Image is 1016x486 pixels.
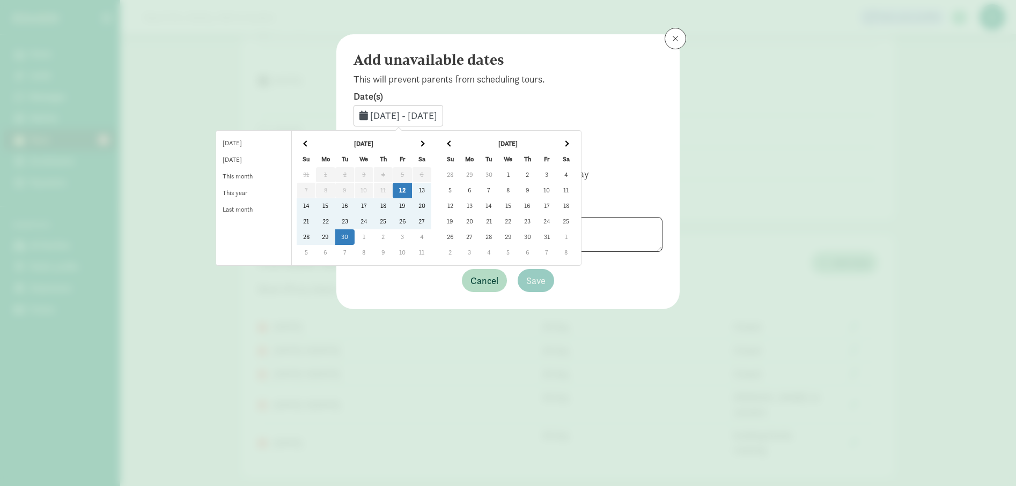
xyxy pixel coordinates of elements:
[354,51,654,69] h4: Add unavailable dates
[316,245,335,260] td: 6
[216,152,291,168] li: [DATE]
[412,245,431,260] td: 11
[335,245,355,260] td: 7
[460,136,556,152] th: [DATE]
[393,183,412,198] td: 12
[518,198,537,214] td: 16
[537,167,556,183] td: 3
[518,152,537,167] th: Th
[440,152,460,167] th: Su
[393,198,412,214] td: 19
[498,245,518,260] td: 5
[462,269,507,292] button: Cancel
[335,214,355,229] td: 23
[316,229,335,245] td: 29
[460,198,479,214] td: 13
[355,214,374,229] td: 24
[355,198,374,214] td: 17
[412,198,431,214] td: 20
[393,245,412,260] td: 10
[460,214,479,229] td: 20
[297,229,316,245] td: 28
[470,273,498,288] span: Cancel
[335,198,355,214] td: 16
[498,167,518,183] td: 1
[440,167,460,183] td: 28
[479,229,498,245] td: 28
[460,245,479,260] td: 3
[440,229,460,245] td: 26
[537,229,556,245] td: 31
[498,229,518,245] td: 29
[440,198,460,214] td: 12
[518,183,537,198] td: 9
[316,152,335,167] th: Mo
[335,152,355,167] th: Tu
[354,73,662,86] p: This will prevent parents from scheduling tours.
[460,152,479,167] th: Mo
[354,90,662,103] label: Date(s)
[537,152,556,167] th: Fr
[216,135,291,152] li: [DATE]
[297,198,316,214] td: 14
[216,168,291,185] li: This month
[440,214,460,229] td: 19
[460,229,479,245] td: 27
[316,136,412,152] th: [DATE]
[479,152,498,167] th: Tu
[216,201,291,218] li: Last month
[518,214,537,229] td: 23
[556,152,576,167] th: Sa
[297,152,316,167] th: Su
[556,183,576,198] td: 11
[412,229,431,245] td: 4
[962,435,1016,486] iframe: Chat Widget
[355,152,374,167] th: We
[373,245,393,260] td: 9
[518,269,554,292] button: Save
[412,183,431,198] td: 13
[393,152,412,167] th: Fr
[537,198,556,214] td: 17
[412,214,431,229] td: 27
[370,109,437,122] span: [DATE] - [DATE]
[373,214,393,229] td: 25
[526,273,546,288] span: Save
[412,152,431,167] th: Sa
[498,198,518,214] td: 15
[479,198,498,214] td: 14
[556,167,576,183] td: 4
[355,245,374,260] td: 8
[393,229,412,245] td: 3
[498,152,518,167] th: We
[556,214,576,229] td: 25
[537,245,556,260] td: 7
[373,198,393,214] td: 18
[216,185,291,201] li: This year
[479,245,498,260] td: 4
[393,214,412,229] td: 26
[440,183,460,198] td: 5
[373,152,393,167] th: Th
[498,183,518,198] td: 8
[479,183,498,198] td: 7
[479,167,498,183] td: 30
[537,183,556,198] td: 10
[518,245,537,260] td: 6
[556,198,576,214] td: 18
[518,229,537,245] td: 30
[498,214,518,229] td: 22
[440,245,460,260] td: 2
[373,229,393,245] td: 2
[460,183,479,198] td: 6
[460,167,479,183] td: 29
[297,245,316,260] td: 5
[537,214,556,229] td: 24
[355,229,374,245] td: 1
[556,229,576,245] td: 1
[297,214,316,229] td: 21
[316,198,335,214] td: 15
[518,167,537,183] td: 2
[556,245,576,260] td: 8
